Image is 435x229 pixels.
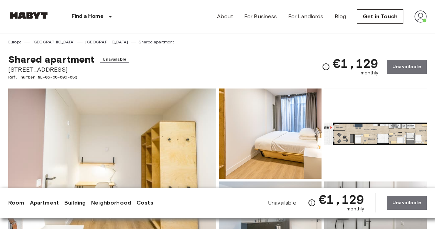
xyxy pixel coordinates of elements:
[217,12,233,21] a: About
[91,199,131,207] a: Neighborhood
[72,12,104,21] p: Find a Home
[8,12,50,19] img: Habyt
[8,65,129,74] span: [STREET_ADDRESS]
[335,12,346,21] a: Blog
[361,70,379,76] span: monthly
[85,39,128,45] a: [GEOGRAPHIC_DATA]
[324,89,427,179] img: Picture of unit NL-05-68-005-03Q
[32,39,75,45] a: [GEOGRAPHIC_DATA]
[8,53,94,65] span: Shared apartment
[333,57,379,70] span: €1,129
[357,9,403,24] a: Get in Touch
[414,10,427,23] img: avatar
[8,199,24,207] a: Room
[219,89,322,179] img: Picture of unit NL-05-68-005-03Q
[322,63,330,71] svg: Check cost overview for full price breakdown. Please note that discounts apply to new joiners onl...
[347,206,365,212] span: monthly
[64,199,86,207] a: Building
[288,12,324,21] a: For Landlords
[137,199,153,207] a: Costs
[319,193,365,206] span: €1,129
[268,199,296,207] span: Unavailable
[244,12,277,21] a: For Business
[30,199,59,207] a: Apartment
[8,74,129,80] span: Ref. number NL-05-68-005-03Q
[100,56,129,63] span: Unavailable
[308,199,316,207] svg: Check cost overview for full price breakdown. Please note that discounts apply to new joiners onl...
[8,39,22,45] a: Europe
[139,39,174,45] a: Shared apartment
